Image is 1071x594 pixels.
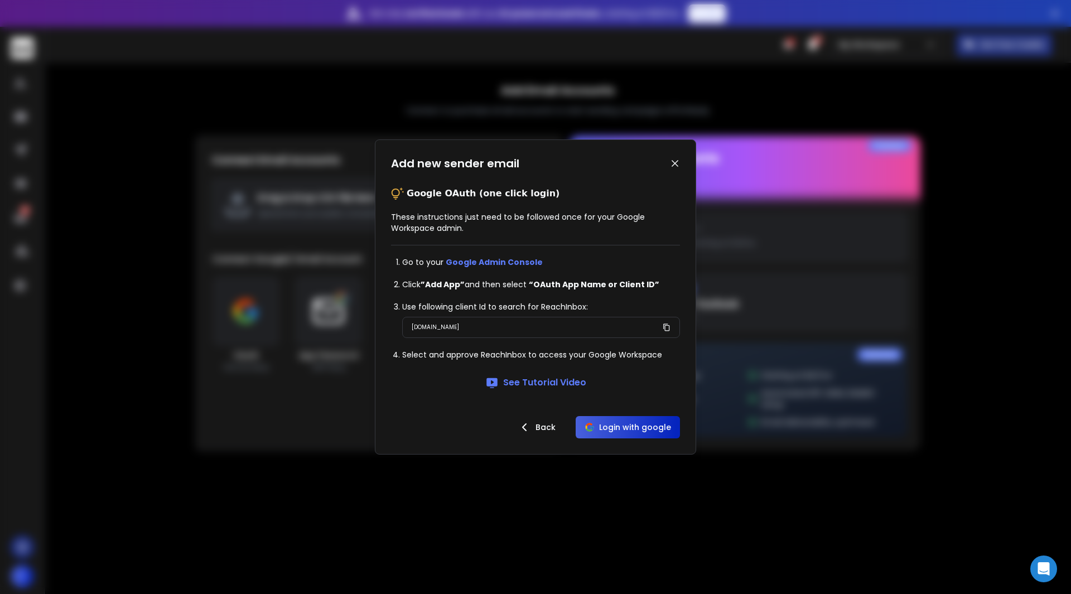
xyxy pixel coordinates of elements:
[421,279,465,290] strong: ”Add App”
[391,187,404,200] img: tips
[446,257,543,268] a: Google Admin Console
[391,211,680,234] p: These instructions just need to be followed once for your Google Workspace admin.
[485,376,586,389] a: See Tutorial Video
[407,187,559,200] p: Google OAuth (one click login)
[1030,556,1057,582] div: Open Intercom Messenger
[402,257,680,268] li: Go to your
[391,156,519,171] h1: Add new sender email
[402,349,680,360] li: Select and approve ReachInbox to access your Google Workspace
[402,279,680,290] li: Click and then select
[576,416,680,438] button: Login with google
[509,416,565,438] button: Back
[412,322,459,333] p: [DOMAIN_NAME]
[402,301,680,312] li: Use following client Id to search for ReachInbox:
[529,279,659,290] strong: “OAuth App Name or Client ID”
